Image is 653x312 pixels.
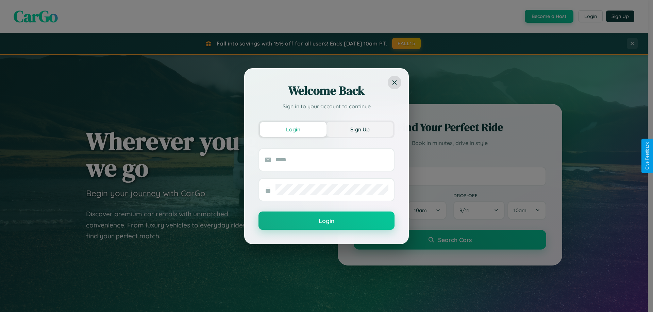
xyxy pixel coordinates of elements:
[260,122,326,137] button: Login
[645,142,650,170] div: Give Feedback
[258,82,395,99] h2: Welcome Back
[258,212,395,230] button: Login
[258,102,395,110] p: Sign in to your account to continue
[326,122,393,137] button: Sign Up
